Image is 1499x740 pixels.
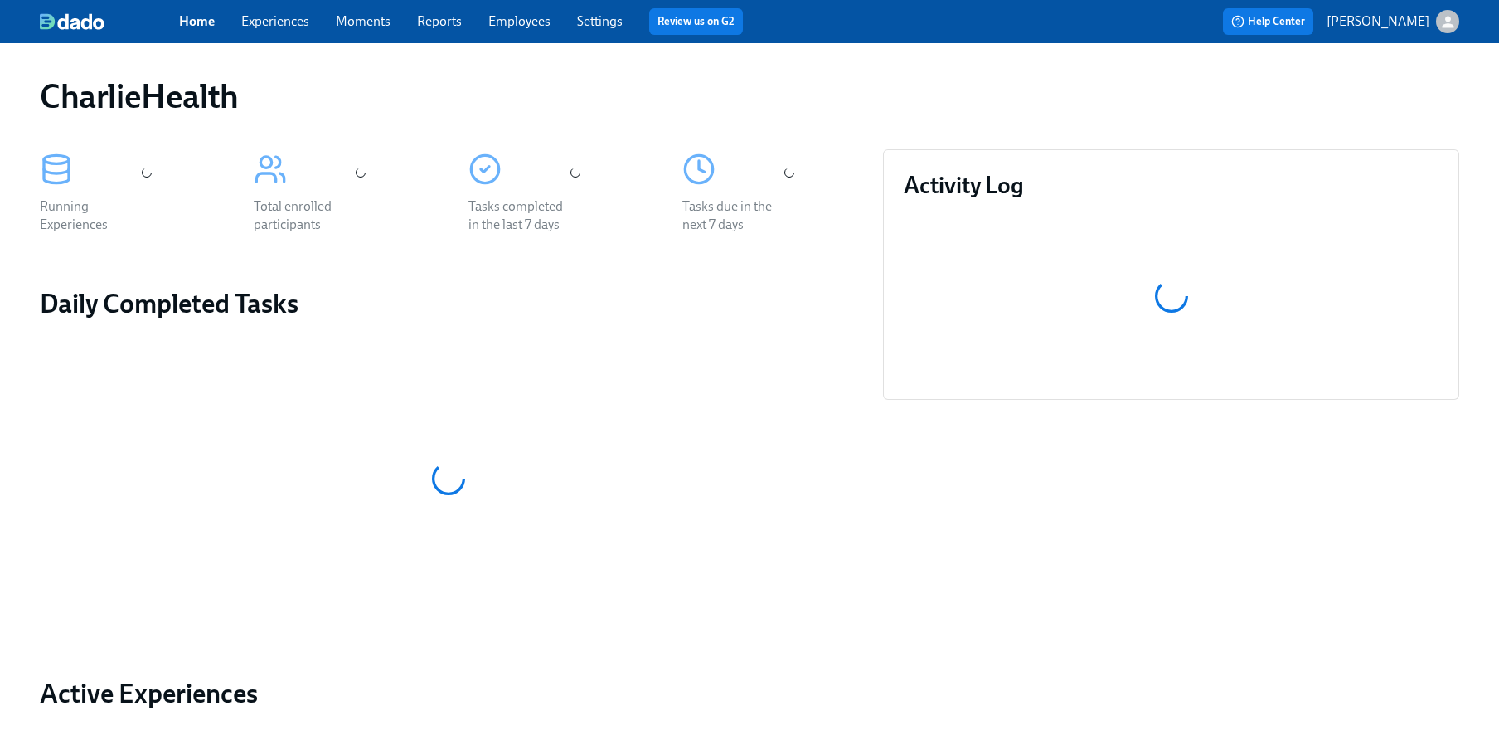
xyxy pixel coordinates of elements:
[40,13,104,30] img: dado
[1231,13,1305,30] span: Help Center
[254,197,360,234] div: Total enrolled participants
[241,13,309,29] a: Experiences
[488,13,551,29] a: Employees
[1327,10,1459,33] button: [PERSON_NAME]
[336,13,391,29] a: Moments
[40,197,146,234] div: Running Experiences
[40,287,856,320] h2: Daily Completed Tasks
[40,76,239,116] h1: CharlieHealth
[179,13,215,29] a: Home
[904,170,1438,200] h3: Activity Log
[1223,8,1313,35] button: Help Center
[657,13,735,30] a: Review us on G2
[1327,12,1429,31] p: [PERSON_NAME]
[417,13,462,29] a: Reports
[577,13,623,29] a: Settings
[40,13,179,30] a: dado
[649,8,743,35] button: Review us on G2
[40,677,856,710] a: Active Experiences
[468,197,575,234] div: Tasks completed in the last 7 days
[682,197,788,234] div: Tasks due in the next 7 days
